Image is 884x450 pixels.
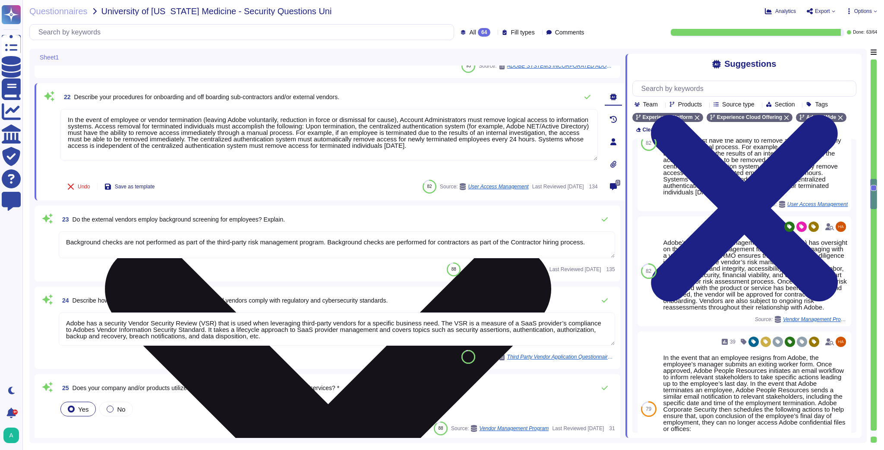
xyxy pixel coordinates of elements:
[40,54,59,60] span: Sheet1
[466,63,471,68] span: 93
[854,9,872,14] span: Options
[59,385,69,391] span: 25
[836,337,846,347] img: user
[587,184,598,189] span: 134
[438,426,443,431] span: 88
[765,8,796,15] button: Analytics
[478,28,490,37] div: 64
[74,94,340,100] span: Describe your procedures for onboarding and off boarding sub-contractors and/or external vendors.
[605,267,615,272] span: 135
[59,216,69,222] span: 23
[866,30,877,34] span: 63 / 64
[479,62,615,69] span: Source:
[616,180,620,186] span: 0
[34,25,454,40] input: Search by keywords
[607,426,615,431] span: 31
[815,9,830,14] span: Export
[511,29,534,35] span: Fill types
[555,29,584,35] span: Comments
[59,231,615,258] textarea: Background checks are not performed as part of the third-party risk management program. Backgroun...
[646,406,651,412] span: 79
[59,312,615,346] textarea: Adobe has a security Vendor Security Review (VSR) that is used when leveraging third-party vendor...
[13,409,18,415] div: 9+
[60,94,71,100] span: 22
[3,428,19,443] img: user
[637,81,856,96] input: Search by keywords
[101,7,332,16] span: University of [US_STATE] Medicine - Security Questions Uni
[466,354,471,359] span: 92
[853,30,865,34] span: Done:
[427,184,432,189] span: 82
[60,109,598,161] textarea: In the event of employee or vendor termination (leaving Adobe voluntarily, reduction in force or ...
[507,63,615,69] span: ADOBE SYSTEMS INCORPORATED ADOBE SYSTEMS INCORPORATED [DATE]
[451,267,456,272] span: 88
[775,9,796,14] span: Analytics
[469,29,476,35] span: All
[59,297,69,303] span: 24
[646,141,651,146] span: 82
[29,7,88,16] span: Questionnaires
[646,269,651,274] span: 82
[836,222,846,232] img: user
[2,426,25,445] button: user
